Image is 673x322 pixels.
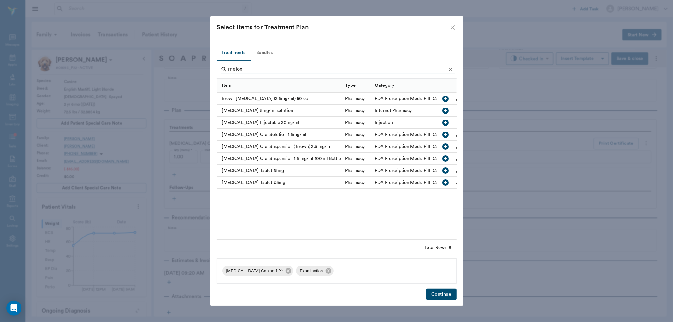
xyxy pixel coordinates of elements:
div: Open Intercom Messenger [6,301,21,316]
div: [MEDICAL_DATA] Oral Suspension ( Brown) 2.5 mg/ml [217,141,342,153]
button: Bundles [251,45,279,61]
div: Item [222,77,232,94]
div: [MEDICAL_DATA] Canine 1 Yr [222,266,294,276]
span: [MEDICAL_DATA] Canine 1 Yr [222,268,287,274]
div: Search [221,64,455,76]
div: Category [372,79,490,93]
button: Clear [446,65,455,74]
div: FDA Prescription Meds, Pill, Cap, Liquid, Etc. [375,143,466,150]
div: [MEDICAL_DATA] Tablet 15mg [217,165,342,177]
div: Pharmacy [345,120,365,126]
input: Find a treatment [228,64,446,74]
div: Pharmacy [345,143,365,150]
div: Injection [375,120,393,126]
div: Pharmacy [345,96,365,102]
button: close [449,24,457,31]
div: FDA Prescription Meds, Pill, Cap, Liquid, Etc. [375,132,466,138]
div: FDA Prescription Meds, Pill, Cap, Liquid, Etc. [375,96,466,102]
div: Internet Pharmacy [375,108,412,114]
div: [MEDICAL_DATA] Oral Suspension 1.5 mg/ml 100 ml Bottle [217,153,342,165]
button: Treatments [217,45,251,61]
div: Examination [296,266,333,276]
div: Category [375,77,394,94]
div: Brown [MEDICAL_DATA] (2.5mg/ml) 60 cc [217,93,342,105]
div: Pharmacy [345,155,365,162]
div: FDA Prescription Meds, Pill, Cap, Liquid, Etc. [375,155,466,162]
div: [MEDICAL_DATA] Tablet 7.5mg [217,177,342,189]
div: [MEDICAL_DATA] Oral Solution 1.5mg/ml [217,129,342,141]
div: Select Items for Treatment Plan [217,22,449,32]
div: Pharmacy [345,167,365,174]
div: FDA Prescription Meds, Pill, Cap, Liquid, Etc. [375,167,466,174]
div: FDA Prescription Meds, Pill, Cap, Liquid, Etc. [375,179,466,186]
div: Pharmacy [345,108,365,114]
div: Type [345,77,356,94]
div: Total Rows: 8 [425,244,452,251]
div: Pharmacy [345,179,365,186]
button: Continue [426,289,456,300]
span: Examination [296,268,327,274]
div: [MEDICAL_DATA] Injectable 20mg/ml [217,117,342,129]
div: Item [217,79,342,93]
div: Pharmacy [345,132,365,138]
div: Type [342,79,372,93]
div: [MEDICAL_DATA] 5mg/ml solution [217,105,342,117]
